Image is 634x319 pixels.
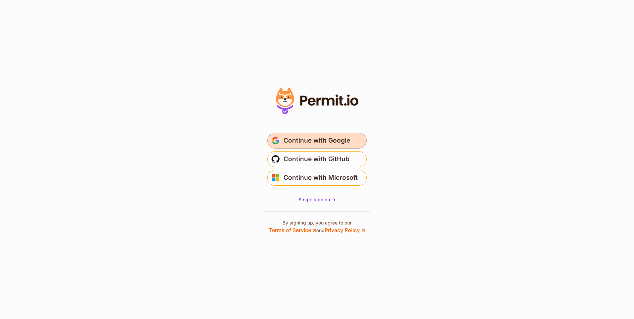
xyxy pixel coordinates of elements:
button: Continue with GitHub [267,151,367,167]
span: Continue with GitHub [284,154,349,164]
button: Continue with Microsoft [267,170,367,186]
span: Single sign on -> [298,197,336,202]
a: Privacy Policy ↗ [325,227,365,233]
button: Continue with Google [267,133,367,149]
a: Terms of Service ↗ [269,227,316,233]
span: Continue with Google [284,135,350,146]
p: By signing up, you agree to our and [269,220,365,234]
a: Single sign on -> [298,196,336,203]
span: Continue with Microsoft [284,172,358,183]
